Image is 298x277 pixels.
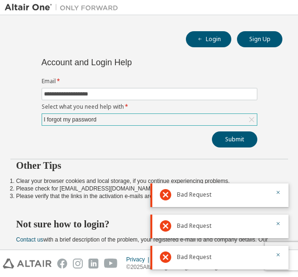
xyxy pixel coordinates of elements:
[3,259,52,268] img: altair_logo.svg
[16,159,282,172] h2: Other Tips
[16,236,268,251] span: with a brief description of the problem, your registered e-mail id and company details. Our suppo...
[16,192,282,200] li: Please verify that the links in the activation e-mails are not expired.
[104,259,118,268] img: youtube.svg
[5,3,123,12] img: Altair One
[16,185,282,192] li: Please check for [EMAIL_ADDRESS][DOMAIN_NAME] mails in your junk or spam folder.
[16,177,282,185] li: Clear your browser cookies and local storage, if you continue experiencing problems.
[73,259,83,268] img: instagram.svg
[177,191,211,199] span: Bad Request
[237,31,282,47] button: Sign Up
[177,222,211,230] span: Bad Request
[126,256,152,263] div: Privacy
[126,263,261,271] p: © 2025 Altair Engineering, Inc. All Rights Reserved.
[42,59,214,66] div: Account and Login Help
[16,236,43,243] a: Contact us
[42,78,257,85] label: Email
[186,31,231,47] button: Login
[88,259,98,268] img: linkedin.svg
[16,218,282,230] h2: Not sure how to login?
[42,103,257,111] label: Select what you need help with
[177,253,211,261] span: Bad Request
[212,131,257,147] button: Submit
[43,114,98,125] div: I forgot my password
[42,114,257,125] div: I forgot my password
[57,259,67,268] img: facebook.svg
